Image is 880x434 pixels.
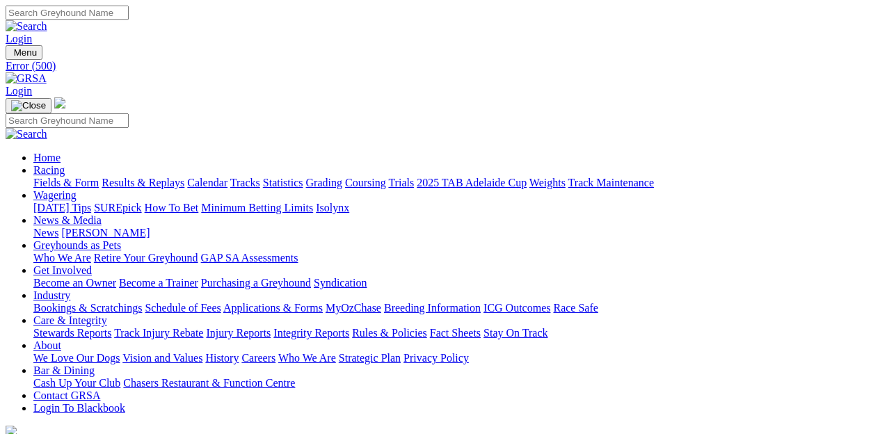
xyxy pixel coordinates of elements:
[263,177,303,188] a: Statistics
[33,227,874,239] div: News & Media
[33,339,61,351] a: About
[529,177,566,188] a: Weights
[403,352,469,364] a: Privacy Policy
[339,352,401,364] a: Strategic Plan
[205,352,239,364] a: History
[11,100,46,111] img: Close
[483,302,550,314] a: ICG Outcomes
[6,20,47,33] img: Search
[6,45,42,60] button: Toggle navigation
[102,177,184,188] a: Results & Replays
[33,277,874,289] div: Get Involved
[33,364,95,376] a: Bar & Dining
[33,177,874,189] div: Racing
[553,302,598,314] a: Race Safe
[6,98,51,113] button: Toggle navigation
[345,177,386,188] a: Coursing
[33,252,91,264] a: Who We Are
[241,352,275,364] a: Careers
[33,302,142,314] a: Bookings & Scratchings
[54,97,65,108] img: logo-grsa-white.png
[326,302,381,314] a: MyOzChase
[145,202,199,214] a: How To Bet
[33,277,116,289] a: Become an Owner
[6,85,32,97] a: Login
[273,327,349,339] a: Integrity Reports
[114,327,203,339] a: Track Injury Rebate
[6,72,47,85] img: GRSA
[14,47,37,58] span: Menu
[33,289,70,301] a: Industry
[206,327,271,339] a: Injury Reports
[33,202,874,214] div: Wagering
[388,177,414,188] a: Trials
[33,189,77,201] a: Wagering
[33,402,125,414] a: Login To Blackbook
[145,302,221,314] a: Schedule of Fees
[94,202,141,214] a: SUREpick
[6,113,129,128] input: Search
[314,277,367,289] a: Syndication
[33,202,91,214] a: [DATE] Tips
[33,239,121,251] a: Greyhounds as Pets
[306,177,342,188] a: Grading
[33,314,107,326] a: Care & Integrity
[94,252,198,264] a: Retire Your Greyhound
[6,6,129,20] input: Search
[223,302,323,314] a: Applications & Forms
[33,302,874,314] div: Industry
[6,33,32,45] a: Login
[230,177,260,188] a: Tracks
[187,177,227,188] a: Calendar
[123,377,295,389] a: Chasers Restaurant & Function Centre
[417,177,527,188] a: 2025 TAB Adelaide Cup
[33,214,102,226] a: News & Media
[6,60,874,72] a: Error (500)
[33,227,58,239] a: News
[6,128,47,140] img: Search
[384,302,481,314] a: Breeding Information
[119,277,198,289] a: Become a Trainer
[61,227,150,239] a: [PERSON_NAME]
[352,327,427,339] a: Rules & Policies
[201,202,313,214] a: Minimum Betting Limits
[278,352,336,364] a: Who We Are
[33,377,874,389] div: Bar & Dining
[568,177,654,188] a: Track Maintenance
[33,152,61,163] a: Home
[33,164,65,176] a: Racing
[33,352,874,364] div: About
[201,252,298,264] a: GAP SA Assessments
[33,352,120,364] a: We Love Our Dogs
[33,389,100,401] a: Contact GRSA
[33,252,874,264] div: Greyhounds as Pets
[201,277,311,289] a: Purchasing a Greyhound
[430,327,481,339] a: Fact Sheets
[122,352,202,364] a: Vision and Values
[33,264,92,276] a: Get Involved
[33,327,874,339] div: Care & Integrity
[33,377,120,389] a: Cash Up Your Club
[316,202,349,214] a: Isolynx
[33,177,99,188] a: Fields & Form
[483,327,547,339] a: Stay On Track
[33,327,111,339] a: Stewards Reports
